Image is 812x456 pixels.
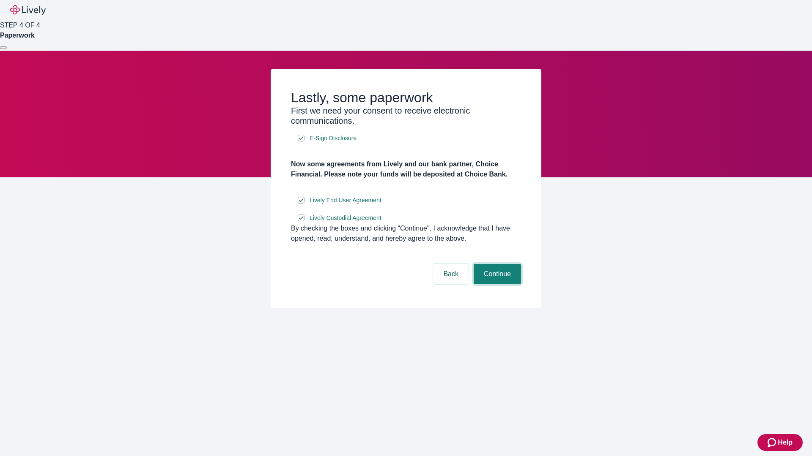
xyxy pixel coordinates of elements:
h2: Lastly, some paperwork [291,90,521,106]
span: Lively Custodial Agreement [310,214,381,223]
svg: Zendesk support icon [768,437,778,448]
a: e-sign disclosure document [308,195,383,206]
div: By checking the boxes and clicking “Continue", I acknowledge that I have opened, read, understand... [291,223,521,244]
button: Zendesk support iconHelp [757,434,803,451]
button: Continue [474,264,521,284]
h3: First we need your consent to receive electronic communications. [291,106,521,126]
span: Help [778,437,793,448]
a: e-sign disclosure document [308,213,383,223]
h4: Now some agreements from Lively and our bank partner, Choice Financial. Please note your funds wi... [291,159,521,179]
a: e-sign disclosure document [308,133,358,144]
img: Lively [10,5,46,15]
button: Back [433,264,469,284]
span: Lively End User Agreement [310,196,381,205]
span: E-Sign Disclosure [310,134,357,143]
